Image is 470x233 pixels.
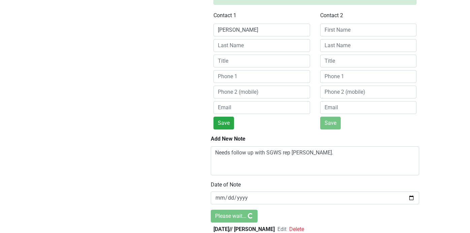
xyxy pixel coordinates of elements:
input: Email [320,101,417,114]
button: Save [320,117,341,129]
input: First Name [320,24,417,36]
input: Email [213,101,310,114]
span: Edit [277,226,287,232]
input: Phone 1 [213,70,310,83]
input: Phone 1 [320,70,417,83]
textarea: Needs follow up with SGWS rep [PERSON_NAME]. [211,146,419,175]
input: First Name [213,24,310,36]
label: Date of Note [211,181,241,189]
b: [DATE] // [PERSON_NAME] [213,226,275,232]
button: Please wait... [211,210,258,223]
label: Contact 1 [213,11,236,20]
input: Last Name [320,39,417,52]
input: Phone 2 (mobile) [213,86,310,98]
input: Last Name [213,39,310,52]
input: Title [320,55,417,67]
label: Contact 2 [320,11,343,20]
b: Add New Note [211,136,245,142]
input: Title [213,55,310,67]
span: Delete [289,226,304,232]
button: Save [213,117,234,129]
input: Phone 2 (mobile) [320,86,417,98]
